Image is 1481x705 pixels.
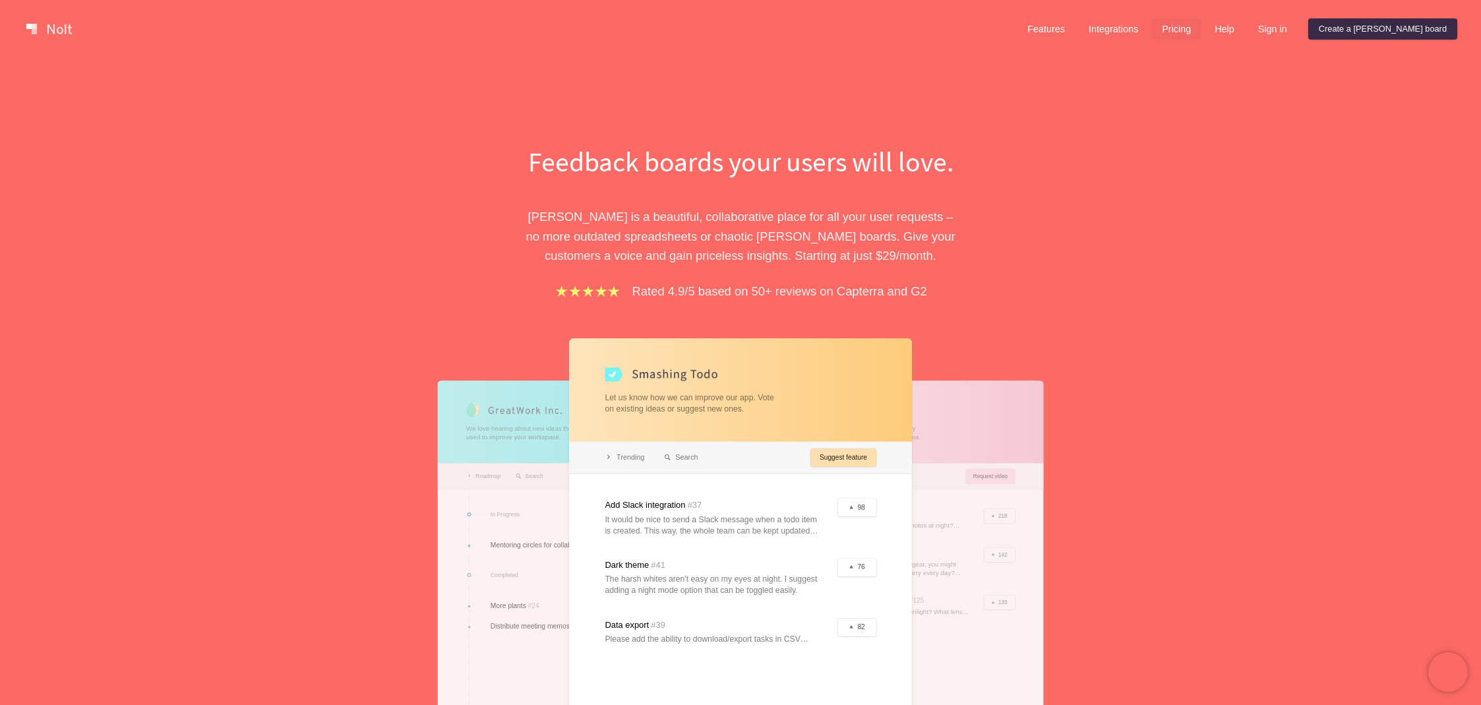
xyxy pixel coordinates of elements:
[1204,18,1245,40] a: Help
[1151,18,1201,40] a: Pricing
[1078,18,1149,40] a: Integrations
[1428,652,1468,692] iframe: Chatra live chat
[1248,18,1298,40] a: Sign in
[513,207,968,265] p: [PERSON_NAME] is a beautiful, collaborative place for all your user requests – no more outdated s...
[554,284,621,299] img: stars.b067e34983.png
[1308,18,1457,40] a: Create a [PERSON_NAME] board
[1017,18,1075,40] a: Features
[632,282,927,301] p: Rated 4.9/5 based on 50+ reviews on Capterra and G2
[513,142,968,181] h1: Feedback boards your users will love.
